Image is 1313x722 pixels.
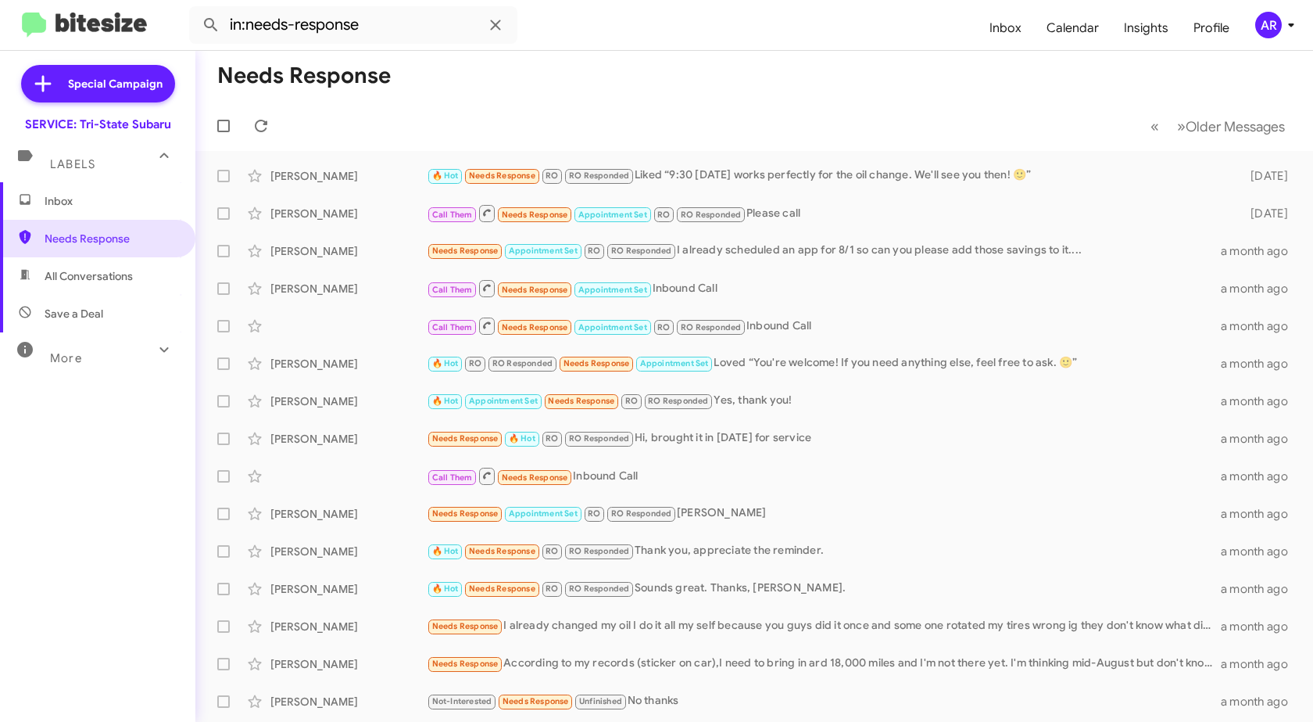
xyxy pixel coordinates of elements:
[427,617,1221,635] div: I already changed my oil I do it all my self because you guys did it once and some one rotated my...
[50,157,95,171] span: Labels
[1221,243,1300,259] div: a month ago
[432,322,473,332] span: Call Them
[578,210,647,220] span: Appointment Set
[546,584,558,594] span: RO
[469,584,535,594] span: Needs Response
[509,508,578,519] span: Appointment Set
[502,472,568,483] span: Needs Response
[1186,118,1285,135] span: Older Messages
[270,656,427,672] div: [PERSON_NAME]
[432,285,473,295] span: Call Them
[1221,356,1300,372] div: a month ago
[427,580,1221,598] div: Sounds great. Thanks, [PERSON_NAME].
[578,322,647,332] span: Appointment Set
[270,206,427,221] div: [PERSON_NAME]
[1150,117,1159,136] span: «
[427,692,1221,710] div: No thanks
[1221,281,1300,296] div: a month ago
[432,659,499,669] span: Needs Response
[427,505,1221,523] div: [PERSON_NAME]
[270,281,427,296] div: [PERSON_NAME]
[611,508,671,519] span: RO Responded
[1221,694,1300,709] div: a month ago
[469,358,481,368] span: RO
[569,433,629,444] span: RO Responded
[509,433,535,444] span: 🔥 Hot
[1221,581,1300,597] div: a month ago
[578,285,647,295] span: Appointment Set
[681,210,741,220] span: RO Responded
[427,542,1221,560] div: Thank you, appreciate the reminder.
[1181,5,1242,51] a: Profile
[657,322,670,332] span: RO
[270,356,427,372] div: [PERSON_NAME]
[1141,110,1168,142] button: Previous
[648,396,708,406] span: RO Responded
[270,544,427,559] div: [PERSON_NAME]
[270,243,427,259] div: [PERSON_NAME]
[45,306,103,321] span: Save a Deal
[1221,506,1300,522] div: a month ago
[1221,544,1300,559] div: a month ago
[546,546,558,556] span: RO
[1229,206,1300,221] div: [DATE]
[1229,168,1300,184] div: [DATE]
[625,396,638,406] span: RO
[432,171,459,181] span: 🔥 Hot
[1221,431,1300,447] div: a month ago
[270,393,427,409] div: [PERSON_NAME]
[1221,393,1300,409] div: a month ago
[432,396,459,406] span: 🔥 Hot
[217,63,391,88] h1: Needs Response
[432,246,499,256] span: Needs Response
[977,5,1034,51] a: Inbox
[427,278,1221,298] div: Inbound Call
[469,171,535,181] span: Needs Response
[1221,619,1300,634] div: a month ago
[270,581,427,597] div: [PERSON_NAME]
[45,268,133,284] span: All Conversations
[432,358,459,368] span: 🔥 Hot
[611,246,671,256] span: RO Responded
[569,584,629,594] span: RO Responded
[548,396,614,406] span: Needs Response
[270,168,427,184] div: [PERSON_NAME]
[1168,110,1294,142] button: Next
[469,546,535,556] span: Needs Response
[270,694,427,709] div: [PERSON_NAME]
[1221,469,1300,484] div: a month ago
[432,584,459,594] span: 🔥 Hot
[427,655,1221,673] div: According to my records (sticker on car),I need to bring in ard 18,000 miles and I'm not there ye...
[1034,5,1111,51] a: Calendar
[503,696,569,706] span: Needs Response
[1142,110,1294,142] nav: Page navigation example
[427,316,1221,336] div: Inbound Call
[569,546,629,556] span: RO Responded
[588,508,600,519] span: RO
[427,354,1221,372] div: Loved “You're welcome! If you need anything else, feel free to ask. 🙂”
[502,285,568,295] span: Needs Response
[681,322,741,332] span: RO Responded
[502,322,568,332] span: Needs Response
[427,466,1221,486] div: Inbound Call
[432,210,473,220] span: Call Them
[1221,656,1300,672] div: a month ago
[189,6,517,44] input: Search
[657,210,670,220] span: RO
[1111,5,1181,51] a: Insights
[50,351,82,365] span: More
[1255,12,1282,38] div: AR
[569,171,629,181] span: RO Responded
[68,76,163,92] span: Special Campaign
[21,65,175,102] a: Special Campaign
[270,506,427,522] div: [PERSON_NAME]
[1177,117,1186,136] span: »
[509,246,578,256] span: Appointment Set
[492,358,553,368] span: RO Responded
[427,242,1221,260] div: I already scheduled an app for 8/1 so can you please add those savings to it....
[563,358,630,368] span: Needs Response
